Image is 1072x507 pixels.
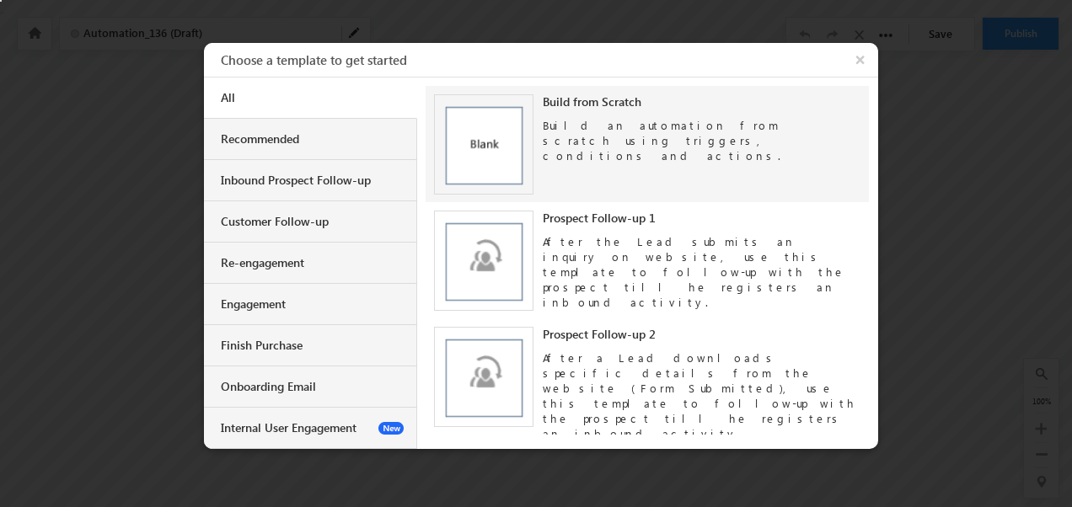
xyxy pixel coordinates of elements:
[847,43,878,77] button: ×
[221,90,404,105] div: All
[543,327,860,342] div: Prospect Follow-up 2
[221,420,404,435] div: Internal User Engagement
[434,327,534,427] img: prospect.png
[221,131,404,147] div: Recommended
[434,211,534,311] img: prospect.png
[221,296,404,312] div: Engagement
[221,379,404,394] div: Onboarding Email
[221,255,404,270] div: Re-engagement
[543,109,860,163] div: Build an automation from scratch using triggers, conditions and actions.
[221,338,404,353] div: Finish Purchase
[543,211,860,226] div: Prospect Follow-up 1
[543,94,860,109] div: Build from Scratch
[221,173,404,188] div: Inbound Prospect Follow-up
[221,43,878,77] h3: Choose a template to get started
[221,214,404,229] div: Customer Follow-up
[434,94,534,195] img: blank_template.png
[543,342,860,441] div: After a Lead downloads specific details from the website (Form Submitted), use this template to f...
[543,226,860,310] div: After the Lead submits an inquiry on website, use this template to follow-up with the prospect ti...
